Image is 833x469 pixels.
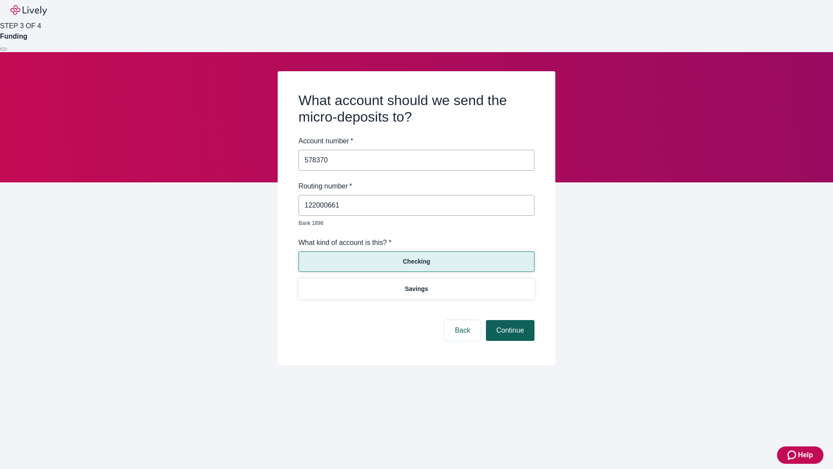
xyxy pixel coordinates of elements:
button: Checking [298,251,535,272]
h2: What account should we send the micro-deposits to? [298,92,535,126]
p: Bank 1898 [298,219,528,227]
p: Checking [403,257,430,266]
p: Savings [405,284,428,294]
button: Continue [486,320,535,341]
button: Back [444,320,481,341]
label: Account number [298,136,353,146]
button: Zendesk support iconHelp [777,446,823,464]
label: Routing number [298,181,352,192]
img: Lively [10,5,47,16]
label: What kind of account is this? * [298,238,391,248]
button: Savings [298,279,535,299]
svg: Zendesk support icon [787,450,798,460]
span: Help [798,450,813,460]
